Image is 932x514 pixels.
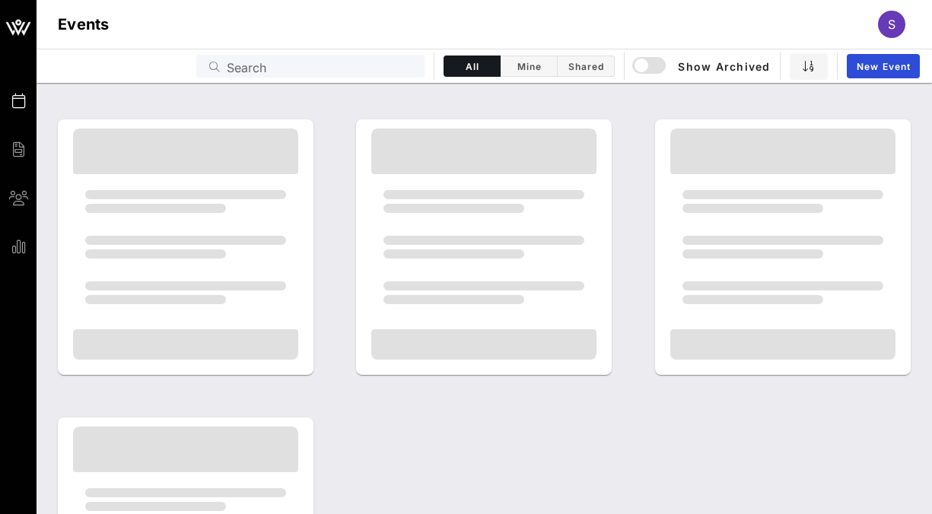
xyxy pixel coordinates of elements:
[878,11,905,38] div: S
[856,61,911,72] span: New Event
[453,61,491,72] span: All
[510,61,548,72] span: Mine
[558,56,615,77] button: Shared
[567,61,605,72] span: Shared
[444,56,501,77] button: All
[501,56,558,77] button: Mine
[888,17,895,32] span: S
[58,12,110,36] h1: Events
[634,52,771,80] button: Show Archived
[635,57,770,75] span: Show Archived
[847,54,920,78] a: New Event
